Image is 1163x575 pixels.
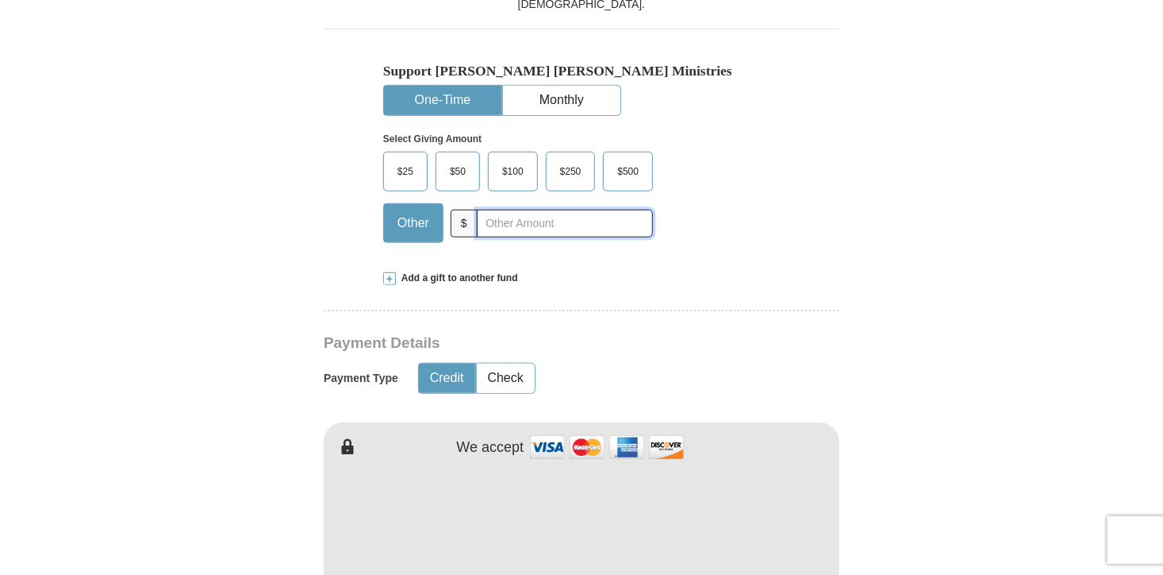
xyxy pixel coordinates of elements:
[396,272,518,285] span: Add a gift to another fund
[477,364,535,393] button: Check
[494,160,532,183] span: $100
[477,210,653,237] input: Other Amount
[552,160,589,183] span: $250
[442,160,474,183] span: $50
[528,430,686,465] img: credit cards accepted
[390,160,421,183] span: $25
[457,439,524,457] h4: We accept
[451,210,478,237] span: $
[324,334,728,353] h3: Payment Details
[324,372,398,385] h5: Payment Type
[609,160,647,183] span: $500
[503,86,620,115] button: Monthly
[390,211,437,235] span: Other
[383,63,780,79] h5: Support [PERSON_NAME] [PERSON_NAME] Ministries
[384,86,501,115] button: One-Time
[419,364,475,393] button: Credit
[383,133,482,145] strong: Select Giving Amount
